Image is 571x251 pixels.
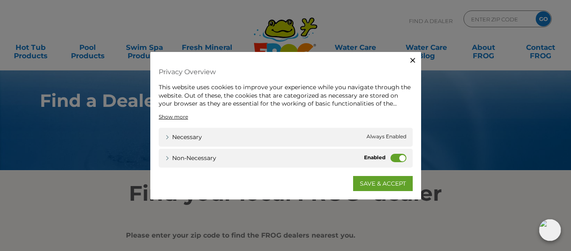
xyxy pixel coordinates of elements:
[165,153,216,162] a: Non-necessary
[367,132,406,141] span: Always Enabled
[539,219,561,241] img: openIcon
[159,65,413,79] h4: Privacy Overview
[159,83,413,108] div: This website uses cookies to improve your experience while you navigate through the website. Out ...
[165,132,202,141] a: Necessary
[159,113,188,120] a: Show more
[353,176,413,191] a: SAVE & ACCEPT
